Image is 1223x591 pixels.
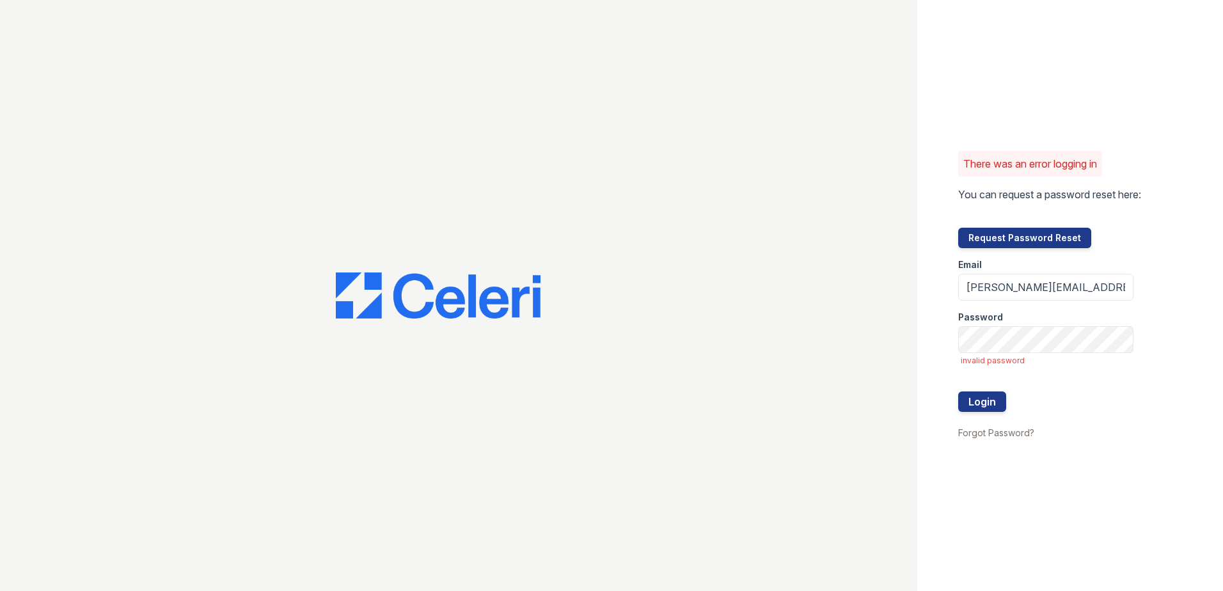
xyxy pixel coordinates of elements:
[958,228,1091,248] button: Request Password Reset
[958,187,1141,202] p: You can request a password reset here:
[336,272,540,319] img: CE_Logo_Blue-a8612792a0a2168367f1c8372b55b34899dd931a85d93a1a3d3e32e68fde9ad4.png
[963,156,1097,171] p: There was an error logging in
[958,311,1003,324] label: Password
[958,391,1006,412] button: Login
[958,427,1034,438] a: Forgot Password?
[961,356,1133,366] span: invalid password
[958,258,982,271] label: Email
